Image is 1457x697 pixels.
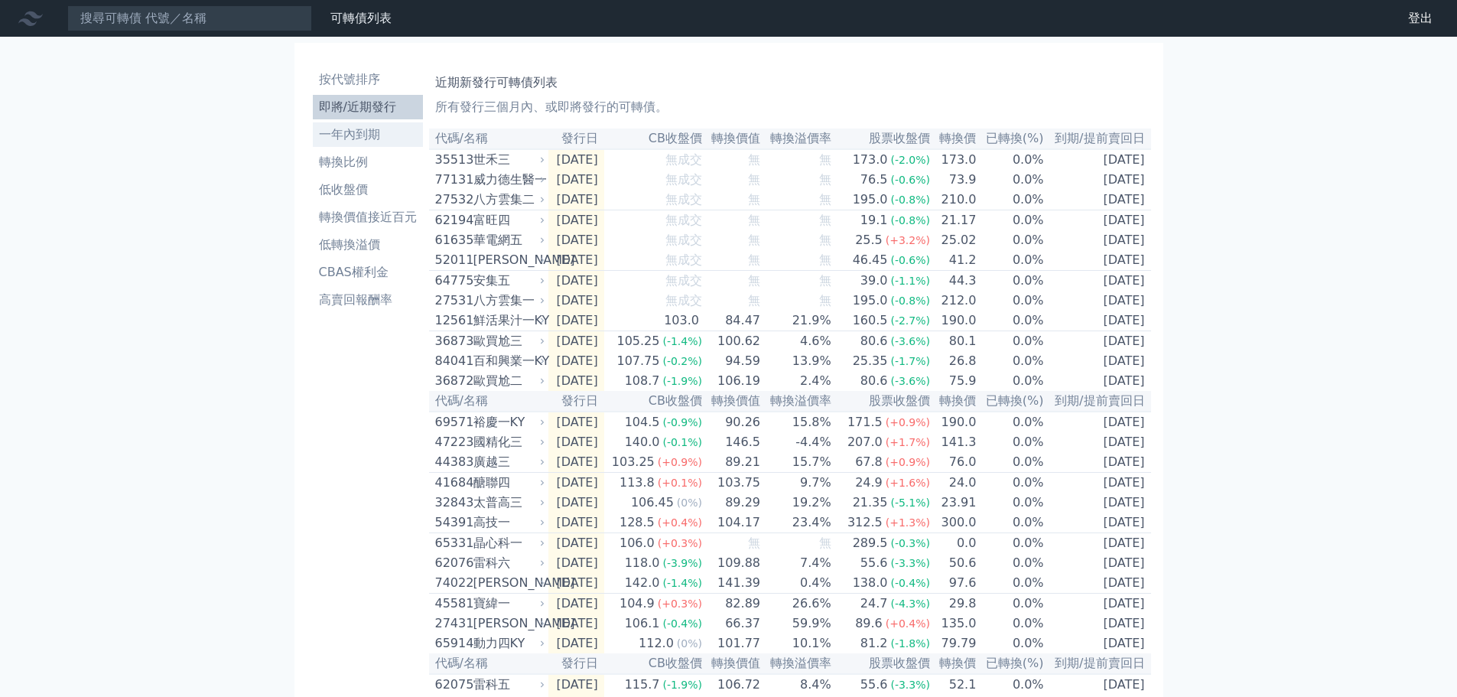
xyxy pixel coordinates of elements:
[977,473,1044,493] td: 0.0%
[977,149,1044,170] td: 0.0%
[931,371,977,391] td: 75.9
[1045,170,1151,190] td: [DATE]
[857,372,891,390] div: 80.6
[313,70,423,89] li: 按代號排序
[313,233,423,257] a: 低轉換溢價
[890,174,930,186] span: (-0.6%)
[819,192,831,207] span: 無
[435,413,470,432] div: 69571
[1045,553,1151,573] td: [DATE]
[473,474,542,492] div: 醣聯四
[850,534,891,552] div: 289.5
[548,553,604,573] td: [DATE]
[852,474,886,492] div: 24.9
[435,574,470,592] div: 74022
[761,513,832,533] td: 23.4%
[886,516,930,529] span: (+1.3%)
[548,594,604,614] td: [DATE]
[473,433,542,451] div: 國精化三
[890,314,930,327] span: (-2.7%)
[435,433,470,451] div: 47223
[1045,230,1151,250] td: [DATE]
[748,273,760,288] span: 無
[761,391,832,412] th: 轉換溢價率
[931,553,977,573] td: 50.6
[931,210,977,231] td: 21.17
[977,432,1044,452] td: 0.0%
[761,371,832,391] td: 2.4%
[473,171,542,189] div: 威力德生醫一
[1045,271,1151,292] td: [DATE]
[435,211,470,230] div: 62194
[890,537,930,549] span: (-0.3%)
[977,412,1044,432] td: 0.0%
[819,273,831,288] span: 無
[622,372,663,390] div: 108.7
[1045,371,1151,391] td: [DATE]
[548,230,604,250] td: [DATE]
[662,557,702,569] span: (-3.9%)
[886,416,930,428] span: (+0.9%)
[658,477,702,489] span: (+0.1%)
[435,191,470,209] div: 27532
[435,272,470,290] div: 64775
[548,412,604,432] td: [DATE]
[703,391,761,412] th: 轉換價值
[761,129,832,149] th: 轉換溢價率
[850,151,891,169] div: 173.0
[977,351,1044,371] td: 0.0%
[703,452,761,473] td: 89.21
[850,191,891,209] div: 195.0
[313,208,423,226] li: 轉換價值接近百元
[548,391,604,412] th: 發行日
[1045,129,1151,149] th: 到期/提前賣回日
[1045,513,1151,533] td: [DATE]
[748,536,760,550] span: 無
[548,129,604,149] th: 發行日
[662,436,702,448] span: (-0.1%)
[890,254,930,266] span: (-0.6%)
[931,473,977,493] td: 24.0
[850,292,891,310] div: 195.0
[703,351,761,371] td: 94.59
[622,554,663,572] div: 118.0
[473,211,542,230] div: 富旺四
[890,598,930,610] span: (-4.3%)
[844,513,886,532] div: 312.5
[1045,311,1151,331] td: [DATE]
[1045,210,1151,231] td: [DATE]
[761,351,832,371] td: 13.9%
[658,598,702,610] span: (+0.3%)
[313,260,423,285] a: CBAS權利金
[819,293,831,308] span: 無
[435,352,470,370] div: 84041
[703,594,761,614] td: 82.89
[931,573,977,594] td: 97.6
[616,513,658,532] div: 128.5
[473,151,542,169] div: 世禾三
[890,194,930,206] span: (-0.8%)
[473,574,542,592] div: [PERSON_NAME]
[662,416,702,428] span: (-0.9%)
[548,351,604,371] td: [DATE]
[677,497,702,509] span: (0%)
[313,178,423,202] a: 低收盤價
[931,149,977,170] td: 173.0
[548,331,604,352] td: [DATE]
[977,250,1044,271] td: 0.0%
[435,372,470,390] div: 36872
[313,291,423,309] li: 高賣回報酬率
[703,473,761,493] td: 103.75
[658,456,702,468] span: (+0.9%)
[931,493,977,513] td: 23.91
[473,292,542,310] div: 八方雲集一
[703,553,761,573] td: 109.88
[473,251,542,269] div: [PERSON_NAME]
[977,573,1044,594] td: 0.0%
[890,557,930,569] span: (-3.3%)
[761,614,832,633] td: 59.9%
[435,98,1145,116] p: 所有發行三個月內、或即將發行的可轉債。
[977,533,1044,554] td: 0.0%
[548,614,604,633] td: [DATE]
[548,291,604,311] td: [DATE]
